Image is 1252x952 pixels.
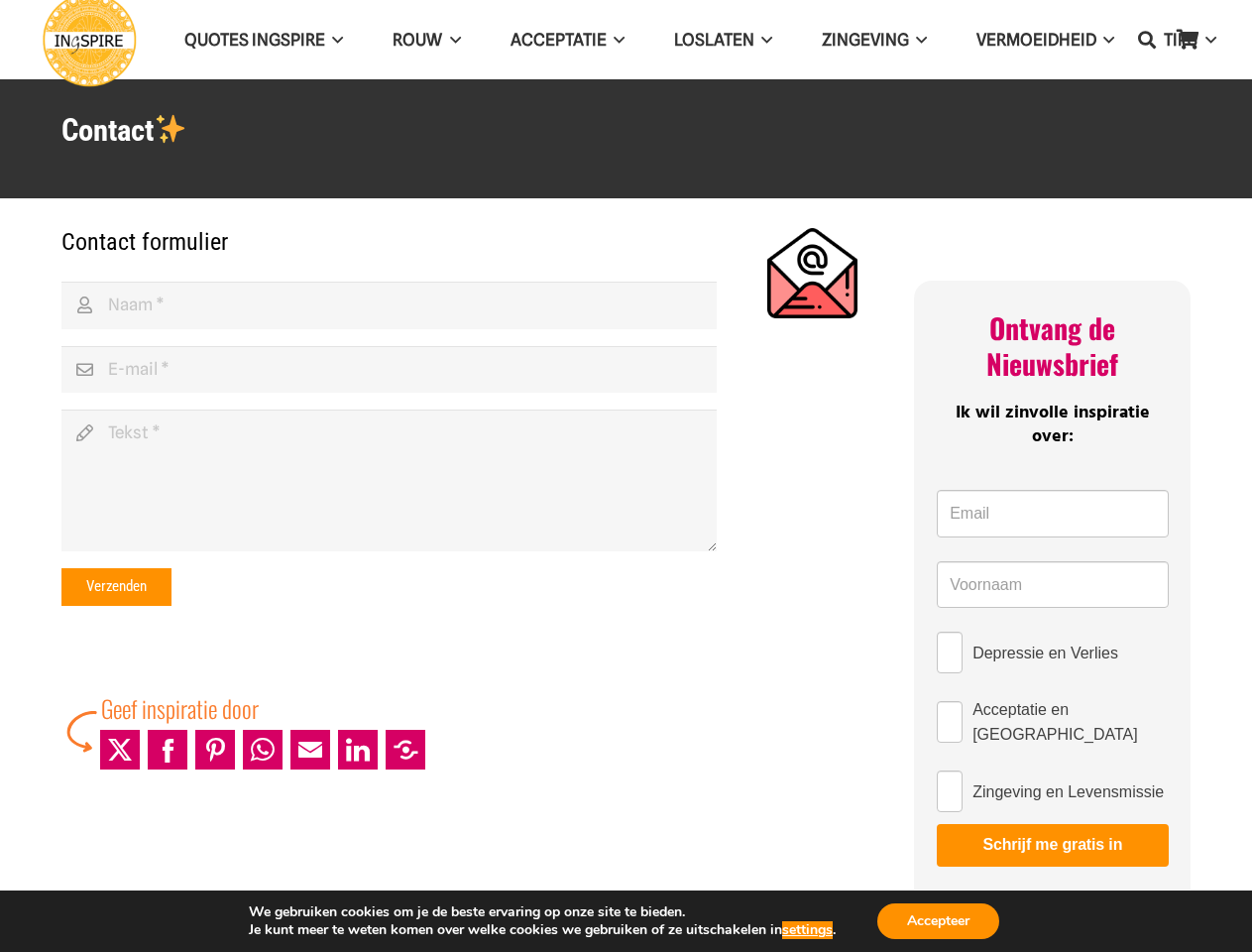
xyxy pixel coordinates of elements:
span: Ik wil zinvolle inspiratie over: [956,399,1150,450]
li: LinkedIn [334,726,382,773]
span: Acceptatie en [GEOGRAPHIC_DATA] [972,697,1168,747]
span: Acceptatie [511,30,607,50]
span: Ontvang de Nieuwsbrief [986,307,1118,384]
a: LoslatenLoslaten Menu [649,15,797,65]
a: ZingevingZingeving Menu [797,15,952,65]
a: Share to Facebook [148,730,187,770]
span: ROUW [393,30,442,50]
img: ✨ [156,113,186,144]
span: TIPS [1164,30,1197,50]
span: Depressie en Verlies [972,641,1118,665]
a: Share to LinkedIn [338,730,378,770]
li: Email This [286,726,334,773]
textarea: Tekst [61,410,717,551]
li: Pinterest [191,726,239,773]
a: QUOTES INGSPIREQUOTES INGSPIRE Menu [160,15,368,65]
input: E-mail [61,346,717,394]
button: settings [782,921,833,939]
li: X (Twitter) [96,726,144,773]
li: WhatsApp [239,726,286,773]
li: Facebook [144,726,191,773]
button: Accepteer [877,903,999,939]
span: TIPS Menu [1197,15,1215,64]
a: Mail to Email This [290,730,330,770]
div: Geef inspiratie door [101,690,429,726]
span: Loslaten [674,30,754,50]
h2: Contact formulier [61,228,717,257]
input: Email [937,490,1168,537]
span: QUOTES INGSPIRE Menu [325,15,343,64]
input: Voornaam [937,561,1168,609]
a: Zoeken [1127,15,1167,64]
li: More Options [382,726,429,773]
input: Acceptatie en [GEOGRAPHIC_DATA] [937,701,963,743]
span: Acceptatie Menu [607,15,625,64]
h1: Contact [61,113,602,150]
p: We gebruiken cookies om je de beste ervaring op onze site te bieden. [249,903,836,921]
p: Je kunt meer te weten komen over welke cookies we gebruiken of ze uitschakelen in . [249,921,836,939]
a: AcceptatieAcceptatie Menu [486,15,649,65]
input: Zingeving en Levensmissie [937,771,963,812]
span: Zingeving en Levensmissie [972,779,1164,804]
a: TIPSTIPS Menu [1139,15,1240,65]
button: Schrijf me gratis in [937,824,1168,866]
a: ROUWROUW Menu [368,15,485,65]
img: Kom in contact met het team van Ingspire [767,228,857,318]
input: Naam [61,282,717,329]
a: VERMOEIDHEIDVERMOEIDHEID Menu [952,15,1139,65]
a: Post to X (Twitter) [100,730,140,770]
button: Verzenden [61,568,172,606]
span: Zingeving [822,30,909,50]
span: VERMOEIDHEID Menu [1096,15,1114,64]
span: Verzenden [86,578,147,595]
span: QUOTES INGSPIRE [184,30,325,50]
span: Loslaten Menu [754,15,772,64]
a: Share to More Options [386,730,425,770]
span: Zingeving Menu [909,15,927,64]
span: VERMOEIDHEID [976,30,1096,50]
input: Depressie en Verlies [937,632,963,673]
a: Share to WhatsApp [243,730,283,770]
span: ROUW Menu [442,15,460,64]
a: Pin to Pinterest [195,730,235,770]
